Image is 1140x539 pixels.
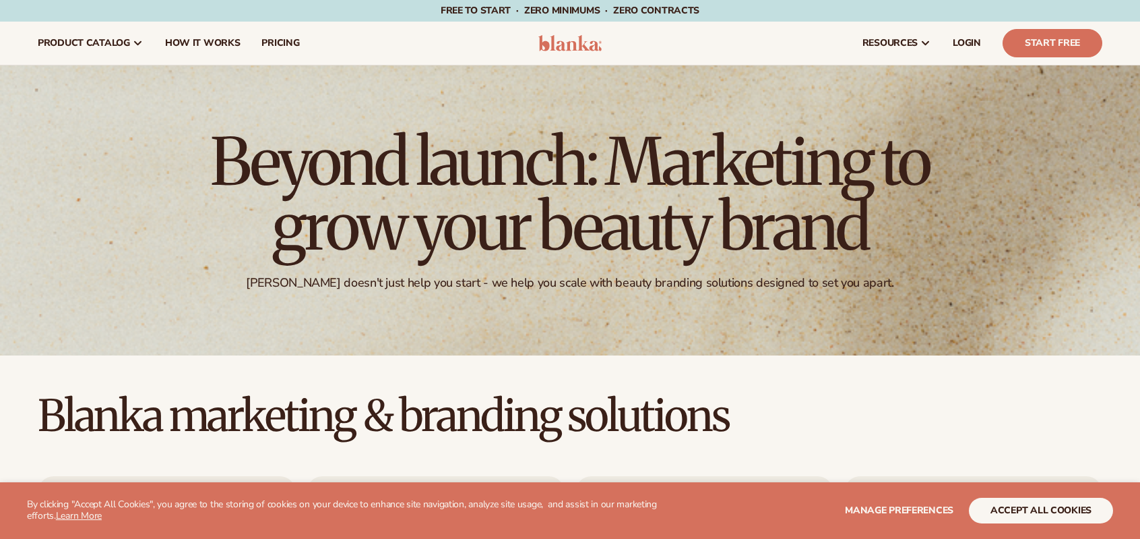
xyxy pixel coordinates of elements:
[953,38,981,49] span: LOGIN
[852,22,942,65] a: resources
[969,498,1113,523] button: accept all cookies
[538,35,602,51] img: logo
[56,509,102,522] a: Learn More
[165,38,241,49] span: How It Works
[845,498,953,523] button: Manage preferences
[942,22,992,65] a: LOGIN
[199,130,941,259] h1: Beyond launch: Marketing to grow your beauty brand
[845,504,953,517] span: Manage preferences
[38,38,130,49] span: product catalog
[251,22,310,65] a: pricing
[261,38,299,49] span: pricing
[1003,29,1102,57] a: Start Free
[862,38,918,49] span: resources
[27,22,154,65] a: product catalog
[246,275,893,291] div: [PERSON_NAME] doesn't just help you start - we help you scale with beauty branding solutions desi...
[27,499,668,522] p: By clicking "Accept All Cookies", you agree to the storing of cookies on your device to enhance s...
[154,22,251,65] a: How It Works
[441,4,699,17] span: Free to start · ZERO minimums · ZERO contracts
